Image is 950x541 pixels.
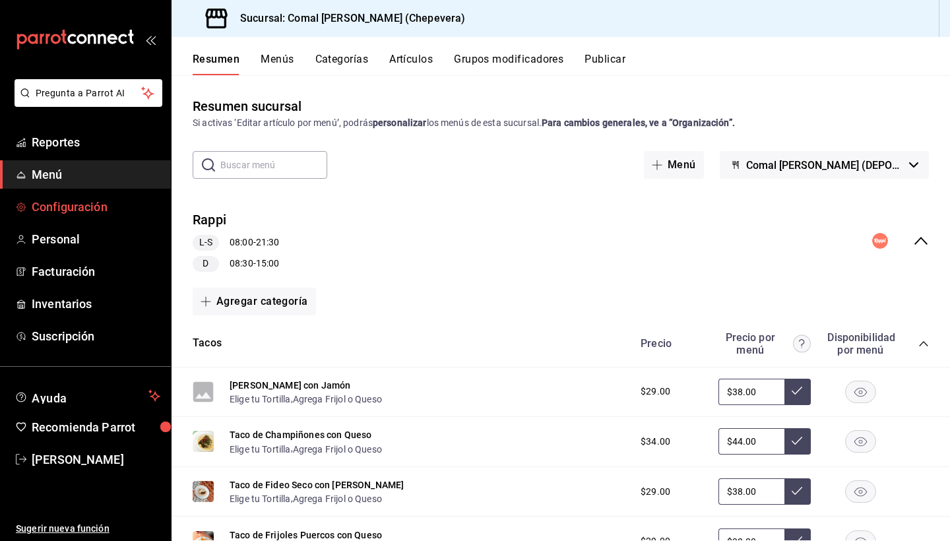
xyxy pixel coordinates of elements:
[32,133,160,151] span: Reportes
[542,117,735,128] strong: Para cambios generales, ve a “Organización”.
[230,379,350,392] button: [PERSON_NAME] con Jamón
[9,96,162,110] a: Pregunta a Parrot AI
[641,485,670,499] span: $29.00
[172,200,950,282] div: collapse-menu-row
[193,288,316,315] button: Agregar categoría
[644,151,704,179] button: Menú
[32,418,160,436] span: Recomienda Parrot
[641,385,670,398] span: $29.00
[230,492,291,505] button: Elige tu Tortilla
[32,295,160,313] span: Inventarios
[32,388,143,404] span: Ayuda
[15,79,162,107] button: Pregunta a Parrot AI
[197,257,214,270] span: D
[193,210,226,230] button: Rappi
[389,53,433,75] button: Artículos
[220,152,327,178] input: Buscar menú
[230,11,465,26] h3: Sucursal: Comal [PERSON_NAME] (Chepevera)
[827,331,893,356] div: Disponibilidad por menú
[373,117,427,128] strong: personalizar
[454,53,563,75] button: Grupos modificadores
[32,198,160,216] span: Configuración
[32,263,160,280] span: Facturación
[230,492,404,505] div: ,
[193,235,279,251] div: 08:00 - 21:30
[718,478,784,505] input: Sin ajuste
[32,327,160,345] span: Suscripción
[194,236,218,249] span: L-S
[230,443,291,456] button: Elige tu Tortilla
[193,116,929,130] div: Si activas ‘Editar artículo por menú’, podrás los menús de esta sucursal.
[193,431,214,452] img: Preview
[193,336,222,351] button: Tacos
[230,478,404,492] button: Taco de Fideo Seco con [PERSON_NAME]
[193,481,214,502] img: Preview
[16,522,160,536] span: Sugerir nueva función
[627,337,712,350] div: Precio
[230,428,371,441] button: Taco de Champiñones con Queso
[193,96,301,116] div: Resumen sucursal
[718,379,784,405] input: Sin ajuste
[32,230,160,248] span: Personal
[145,34,156,45] button: open_drawer_menu
[32,451,160,468] span: [PERSON_NAME]
[641,435,670,449] span: $34.00
[193,53,239,75] button: Resumen
[36,86,142,100] span: Pregunta a Parrot AI
[230,441,382,455] div: ,
[918,338,929,349] button: collapse-category-row
[293,443,382,456] button: Agrega Frijol o Queso
[720,151,929,179] button: Comal [PERSON_NAME] (DEPORTIVO OBISPADO)
[293,492,382,505] button: Agrega Frijol o Queso
[315,53,369,75] button: Categorías
[585,53,625,75] button: Publicar
[230,393,291,406] button: Elige tu Tortilla
[230,392,382,406] div: ,
[193,53,950,75] div: navigation tabs
[261,53,294,75] button: Menús
[193,256,279,272] div: 08:30 - 15:00
[718,428,784,455] input: Sin ajuste
[293,393,382,406] button: Agrega Frijol o Queso
[746,159,904,172] span: Comal [PERSON_NAME] (DEPORTIVO OBISPADO)
[32,166,160,183] span: Menú
[718,331,811,356] div: Precio por menú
